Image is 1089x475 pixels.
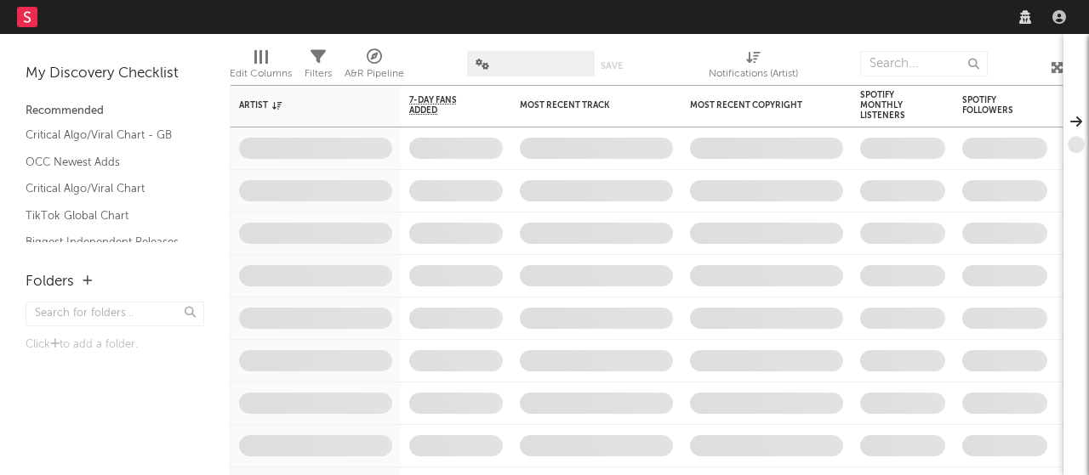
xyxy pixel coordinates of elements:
a: Critical Algo/Viral Chart [26,179,187,198]
div: Notifications (Artist) [709,42,798,92]
a: TikTok Global Chart [26,206,187,225]
button: Save [601,61,623,71]
div: Spotify Monthly Listeners [860,90,920,121]
div: Edit Columns [230,64,292,84]
div: Most Recent Copyright [690,100,818,110]
div: Notifications (Artist) [709,64,798,84]
div: A&R Pipeline [345,64,404,84]
div: Edit Columns [230,42,292,92]
div: Recommended [26,101,204,122]
span: 7-Day Fans Added [409,95,477,116]
div: Click to add a folder. [26,335,204,355]
input: Search for folders... [26,302,204,326]
div: Spotify Followers [962,95,1022,116]
a: OCC Newest Adds [26,153,187,172]
div: Filters [305,64,332,84]
div: A&R Pipeline [345,42,404,92]
div: My Discovery Checklist [26,64,204,84]
div: Folders [26,272,74,292]
a: Biggest Independent Releases This Week [26,233,187,268]
div: Most Recent Track [520,100,647,110]
a: Critical Algo/Viral Chart - GB [26,126,187,144]
div: Artist [239,100,367,110]
div: Filters [305,42,332,92]
input: Search... [860,51,988,76]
